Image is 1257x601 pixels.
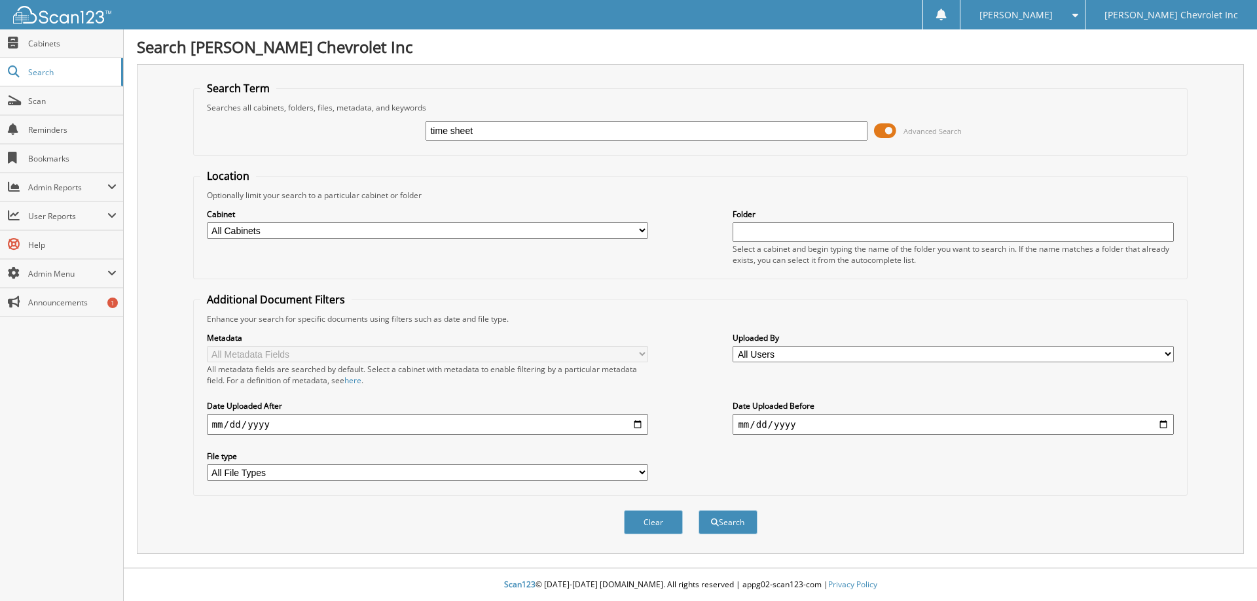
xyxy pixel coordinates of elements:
input: end [733,414,1174,435]
div: Searches all cabinets, folders, files, metadata, and keywords [200,102,1181,113]
span: [PERSON_NAME] [979,11,1053,19]
span: Reminders [28,124,117,135]
span: Admin Menu [28,268,107,279]
span: Search [28,67,115,78]
span: Scan123 [504,579,536,590]
div: © [DATE]-[DATE] [DOMAIN_NAME]. All rights reserved | appg02-scan123-com | [124,569,1257,601]
label: Date Uploaded Before [733,400,1174,411]
span: Help [28,239,117,250]
button: Search [699,510,757,534]
input: start [207,414,648,435]
span: Advanced Search [903,126,962,136]
div: All metadata fields are searched by default. Select a cabinet with metadata to enable filtering b... [207,364,648,386]
a: here [344,375,361,386]
span: Scan [28,95,117,107]
span: Bookmarks [28,153,117,164]
label: File type [207,451,648,462]
div: Optionally limit your search to a particular cabinet or folder [200,190,1181,201]
h1: Search [PERSON_NAME] Chevrolet Inc [137,36,1244,58]
div: Enhance your search for specific documents using filters such as date and file type. [200,313,1181,324]
legend: Search Term [200,81,276,95]
div: 1 [107,298,118,308]
span: [PERSON_NAME] Chevrolet Inc [1104,11,1238,19]
label: Folder [733,209,1174,220]
button: Clear [624,510,683,534]
legend: Additional Document Filters [200,292,352,307]
span: Announcements [28,297,117,308]
img: scan123-logo-white.svg [13,6,111,24]
label: Cabinet [207,209,648,220]
label: Metadata [207,332,648,343]
a: Privacy Policy [828,579,877,590]
span: User Reports [28,211,107,222]
label: Date Uploaded After [207,400,648,411]
label: Uploaded By [733,332,1174,343]
div: Select a cabinet and begin typing the name of the folder you want to search in. If the name match... [733,243,1174,266]
span: Cabinets [28,38,117,49]
legend: Location [200,169,256,183]
span: Admin Reports [28,182,107,193]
